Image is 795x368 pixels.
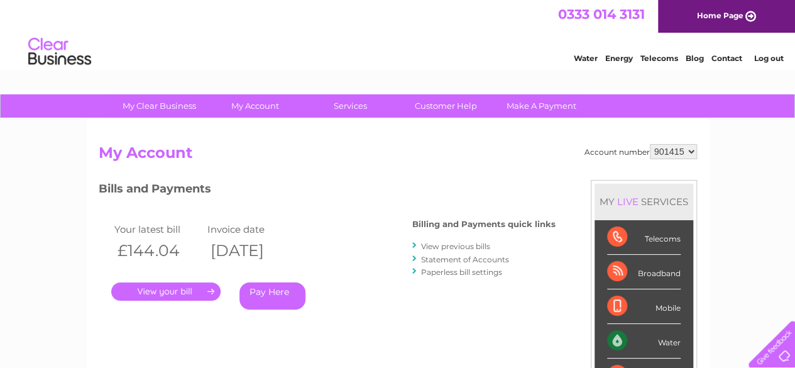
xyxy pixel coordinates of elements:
a: My Account [203,94,307,118]
a: View previous bills [421,242,490,251]
a: Customer Help [394,94,498,118]
td: Invoice date [204,221,298,238]
a: My Clear Business [107,94,211,118]
a: . [111,282,221,301]
td: Your latest bill [111,221,205,238]
h4: Billing and Payments quick links [412,220,556,229]
a: Statement of Accounts [421,255,509,264]
div: Account number [584,144,697,159]
div: Broadband [607,255,681,289]
div: MY SERVICES [595,184,693,220]
a: Paperless bill settings [421,267,502,277]
th: [DATE] [204,238,298,264]
h2: My Account [99,144,697,168]
div: LIVE [615,196,641,208]
a: Contact [711,53,742,63]
a: Make A Payment [490,94,593,118]
a: Telecoms [640,53,678,63]
a: Log out [754,53,783,63]
a: 0333 014 3131 [558,6,645,22]
img: logo.png [28,33,92,71]
a: Blog [686,53,704,63]
a: Energy [605,53,633,63]
div: Clear Business is a trading name of Verastar Limited (registered in [GEOGRAPHIC_DATA] No. 3667643... [101,7,695,61]
a: Pay Here [239,282,305,309]
th: £144.04 [111,238,205,264]
a: Services [299,94,402,118]
div: Water [607,324,681,359]
div: Telecoms [607,220,681,255]
h3: Bills and Payments [99,180,556,202]
div: Mobile [607,289,681,324]
a: Water [574,53,598,63]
